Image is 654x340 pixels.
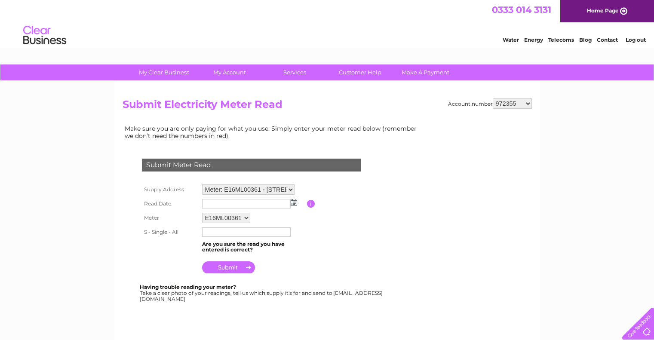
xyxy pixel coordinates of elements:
img: ... [291,199,297,206]
th: Supply Address [140,182,200,197]
th: Meter [140,211,200,225]
td: Are you sure the read you have entered is correct? [200,239,307,255]
input: Submit [202,261,255,273]
div: Clear Business is a trading name of Verastar Limited (registered in [GEOGRAPHIC_DATA] No. 3667643... [124,5,531,42]
td: Make sure you are only paying for what you use. Simply enter your meter read below (remember we d... [123,123,424,141]
th: S - Single - All [140,225,200,239]
input: Information [307,200,315,208]
b: Having trouble reading your meter? [140,284,236,290]
div: Account number [448,98,532,109]
a: My Clear Business [129,64,200,80]
a: Contact [597,37,618,43]
h2: Submit Electricity Meter Read [123,98,532,115]
th: Read Date [140,197,200,211]
a: Customer Help [325,64,396,80]
div: Take a clear photo of your readings, tell us which supply it's for and send to [EMAIL_ADDRESS][DO... [140,284,384,302]
a: Log out [626,37,646,43]
div: Submit Meter Read [142,159,361,172]
img: logo.png [23,22,67,49]
a: Blog [579,37,592,43]
a: Telecoms [548,37,574,43]
a: 0333 014 3131 [492,4,551,15]
a: Make A Payment [390,64,461,80]
a: Water [503,37,519,43]
a: My Account [194,64,265,80]
a: Energy [524,37,543,43]
a: Services [259,64,330,80]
